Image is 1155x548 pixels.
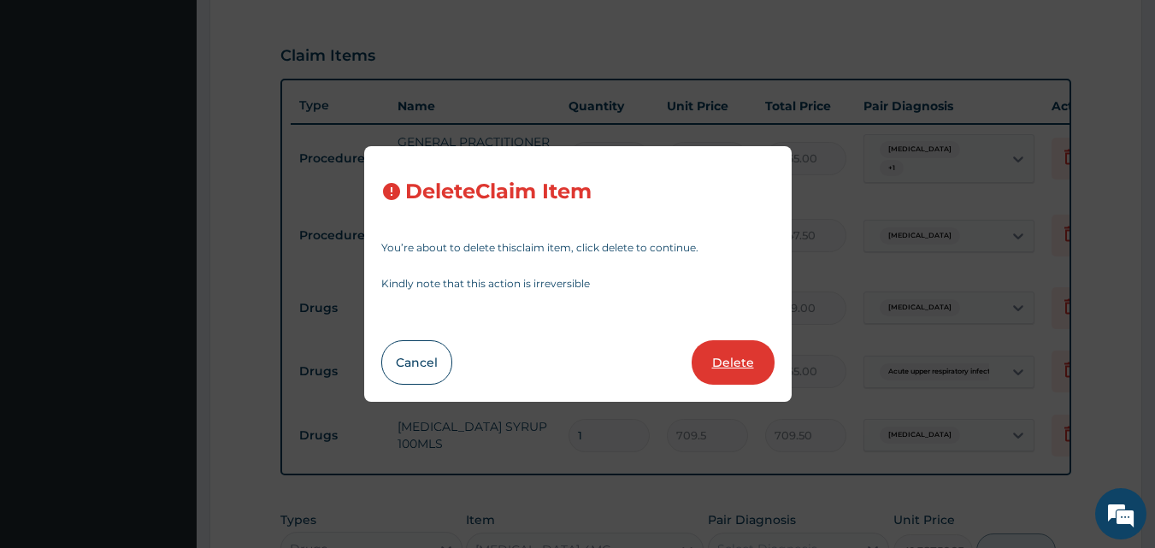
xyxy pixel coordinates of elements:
[89,96,287,118] div: Chat with us now
[381,340,452,385] button: Cancel
[405,180,592,203] h3: Delete Claim Item
[280,9,321,50] div: Minimize live chat window
[381,243,775,253] p: You’re about to delete this claim item , click delete to continue.
[32,85,69,128] img: d_794563401_company_1708531726252_794563401
[9,366,326,426] textarea: Type your message and hit 'Enter'
[381,279,775,289] p: Kindly note that this action is irreversible
[692,340,775,385] button: Delete
[99,165,236,338] span: We're online!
